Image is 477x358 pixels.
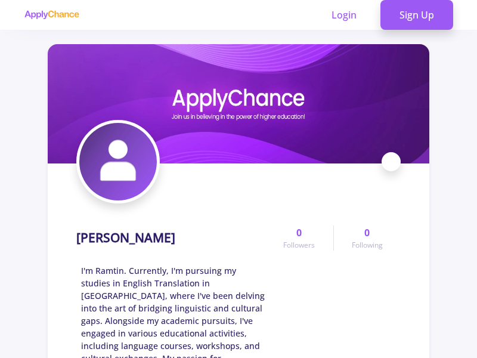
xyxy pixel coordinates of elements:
a: 0Following [333,226,401,251]
span: Following [352,240,383,251]
h1: [PERSON_NAME] [76,230,175,245]
span: Followers [283,240,315,251]
span: 0 [296,226,302,240]
a: 0Followers [265,226,333,251]
span: 0 [364,226,370,240]
img: Ramtin Salehi Javid cover image [48,44,429,163]
img: applychance logo text only [24,10,79,20]
img: Ramtin Salehi Javid avatar [79,123,157,200]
